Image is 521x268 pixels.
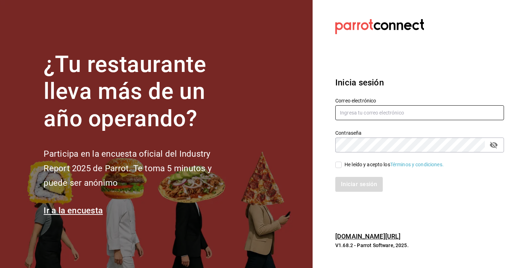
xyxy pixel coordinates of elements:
[335,242,504,249] p: V1.68.2 - Parrot Software, 2025.
[335,233,400,240] a: [DOMAIN_NAME][URL]
[44,147,235,190] h2: Participa en la encuesta oficial del Industry Report 2025 de Parrot. Te toma 5 minutos y puede se...
[335,76,504,89] h3: Inicia sesión
[44,51,235,133] h1: ¿Tu restaurante lleva más de un año operando?
[488,139,500,151] button: passwordField
[335,98,504,103] label: Correo electrónico
[344,161,444,168] div: He leído y acepto los
[44,206,103,216] a: Ir a la encuesta
[335,105,504,120] input: Ingresa tu correo electrónico
[335,130,504,135] label: Contraseña
[390,162,444,167] a: Términos y condiciones.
